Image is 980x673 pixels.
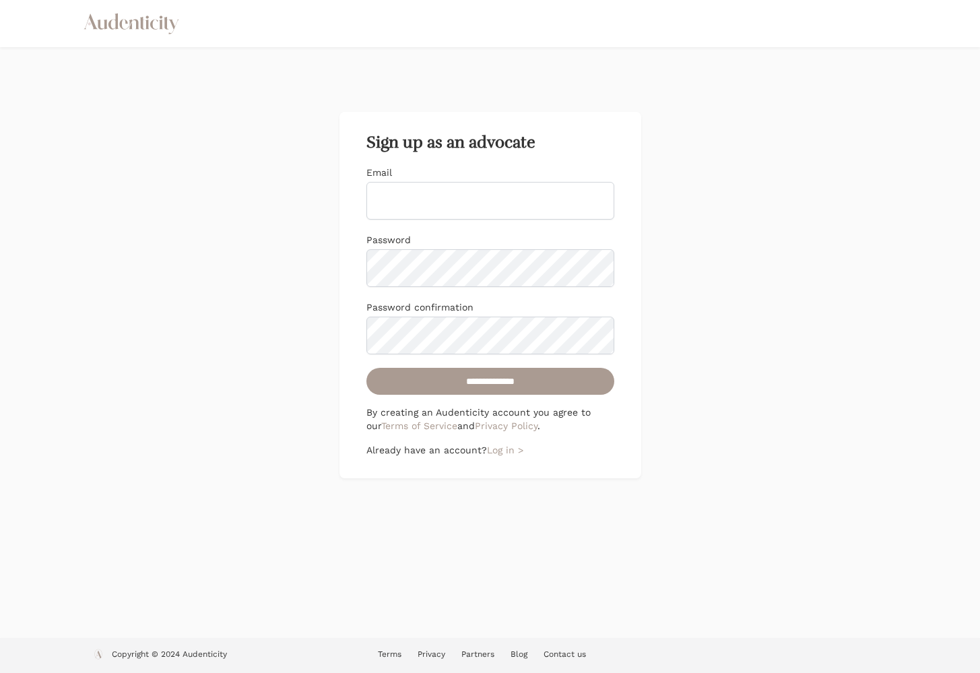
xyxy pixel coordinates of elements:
p: Copyright © 2024 Audenticity [112,649,227,662]
label: Password confirmation [366,302,473,313]
a: Partners [461,649,494,659]
a: Privacy Policy [475,420,537,431]
a: Log in > [487,445,523,455]
a: Terms [378,649,401,659]
a: Contact us [544,649,586,659]
a: Terms of Service [381,420,457,431]
a: Blog [511,649,527,659]
p: Already have an account? [366,443,614,457]
p: By creating an Audenticity account you agree to our and . [366,406,614,432]
h2: Sign up as an advocate [366,133,614,152]
label: Email [366,167,392,178]
label: Password [366,234,411,245]
a: Privacy [418,649,445,659]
